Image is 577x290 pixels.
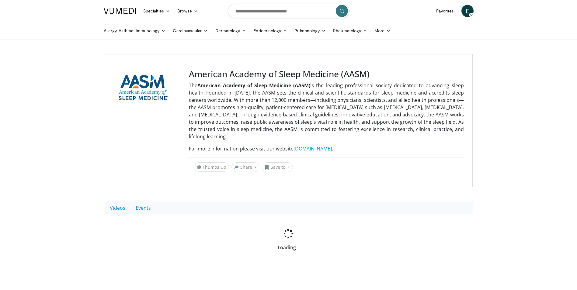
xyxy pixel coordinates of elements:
[189,69,464,79] h3: American Academy of Sleep Medicine (AASM)
[105,244,473,251] p: Loading...
[189,82,464,140] p: The is the leading professional society dedicated to advancing sleep health. Founded in [DATE], t...
[130,202,156,214] a: Events
[291,25,329,37] a: Pulmonology
[461,5,474,17] a: E
[250,25,291,37] a: Endocrinology
[194,162,229,172] a: Thumbs Up
[100,25,169,37] a: Allergy, Asthma, Immunology
[104,8,136,14] img: VuMedi Logo
[169,25,211,37] a: Cardiovascular
[294,145,332,152] a: [DOMAIN_NAME]
[228,4,349,18] input: Search topics, interventions
[212,25,250,37] a: Dermatology
[140,5,174,17] a: Specialties
[329,25,371,37] a: Rheumatology
[231,162,260,172] button: Share
[262,162,293,172] button: Save to
[197,82,311,89] strong: American Academy of Sleep Medicine (AASM)
[189,145,464,152] p: For more information please visit our website .
[433,5,458,17] a: Favorites
[105,202,130,214] a: Videos
[371,25,394,37] a: More
[174,5,202,17] a: Browse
